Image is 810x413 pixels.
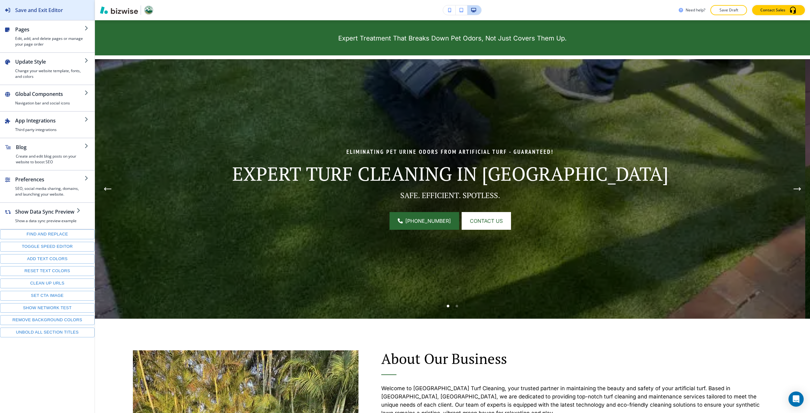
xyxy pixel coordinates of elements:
[169,191,731,200] p: SAFE. EFFICIENT. SPOTLESS.
[15,127,84,133] h4: Third party integrations
[15,176,84,183] h2: Preferences
[389,212,459,230] a: [PHONE_NUMBER]
[338,34,567,42] span: Expert Treatment That Breaks Down Pet Odors, Not Just Covers Them Up.
[752,5,805,15] button: Contact Sales
[791,183,804,195] button: Next Hero Image
[15,90,84,98] h2: Global Components
[16,143,84,151] h2: Blog
[760,7,785,13] p: Contact Sales
[719,7,739,13] p: Save Draft
[470,217,503,225] span: Contact Us
[710,5,747,15] button: Save Draft
[462,212,511,230] button: Contact Us
[381,350,772,367] p: About Our Business
[791,183,804,195] div: Next Slide
[15,36,84,47] h4: Edit, add, and delete pages or manage your page order
[100,6,138,14] img: Bizwise Logo
[788,391,804,407] div: Open Intercom Messenger
[346,148,554,155] span: Eliminating Pet Urine Odors from Artificial Turf - Guaranteed!
[405,217,451,225] span: [PHONE_NUMBER]
[452,302,461,310] li: Go to slide 2
[15,186,84,197] h4: SEO, social media sharing, domains, and launching your website.
[15,218,77,224] h4: Show a data sync preview example
[686,7,705,13] h3: Need help?
[444,302,452,310] li: Go to slide 1
[169,162,731,185] p: EXPERT TURF CLEANING IN [GEOGRAPHIC_DATA]
[15,58,84,66] h2: Update Style
[15,68,84,79] h4: Change your website template, fonts, and colors
[15,208,77,216] h2: Show Data Sync Preview
[15,117,84,124] h2: App Integrations
[101,183,114,195] div: Previous Slide
[144,5,154,15] img: Your Logo
[95,59,805,319] img: Banner Image
[15,6,63,14] h2: Save and Exit Editor
[15,26,84,33] h2: Pages
[16,153,84,165] h4: Create and edit blog posts on your website to boost SEO
[15,100,84,106] h4: Navigation bar and social icons
[101,183,114,195] button: Previous Hero Image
